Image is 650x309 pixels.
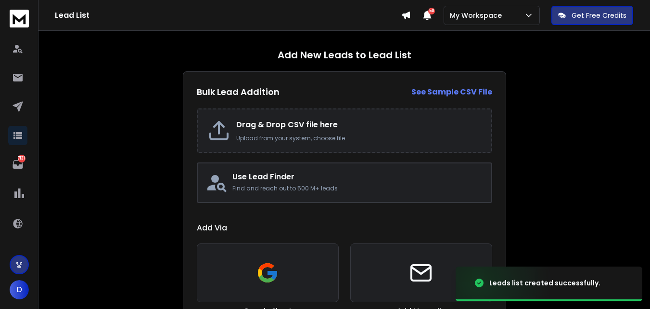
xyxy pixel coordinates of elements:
[572,11,626,20] p: Get Free Credits
[236,119,482,131] h2: Drag & Drop CSV file here
[232,185,484,192] p: Find and reach out to 500 M+ leads
[197,222,492,234] h1: Add Via
[236,134,482,142] p: Upload from your system, choose file
[10,10,29,27] img: logo
[489,278,600,288] div: Leads list created successfully.
[450,11,506,20] p: My Workspace
[278,48,411,62] h1: Add New Leads to Lead List
[8,155,27,174] a: 7131
[10,280,29,299] button: D
[18,155,25,162] p: 7131
[411,86,492,98] a: See Sample CSV File
[55,10,401,21] h1: Lead List
[428,8,435,14] span: 50
[232,171,484,183] h2: Use Lead Finder
[551,6,633,25] button: Get Free Credits
[197,85,280,99] h2: Bulk Lead Addition
[411,86,492,97] strong: See Sample CSV File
